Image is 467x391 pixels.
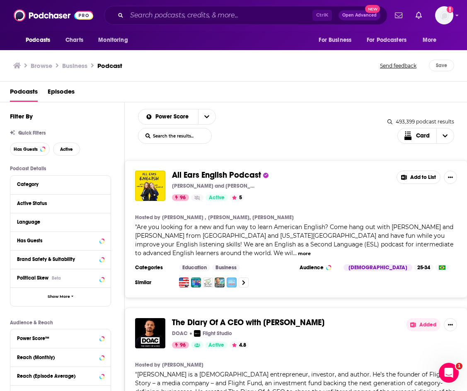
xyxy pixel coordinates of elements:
button: Show profile menu [435,6,453,24]
button: open menu [20,32,61,48]
span: More [423,34,437,46]
button: Open AdvancedNew [339,10,380,20]
span: The Diary Of A CEO with [PERSON_NAME] [172,317,324,328]
a: Podcasts [10,85,38,102]
a: Active [205,342,227,348]
span: For Business [319,34,351,46]
a: Show notifications dropdown [392,8,406,22]
span: Ctrl K [312,10,332,21]
span: 96 [180,194,186,202]
h2: Choose View [397,128,455,144]
div: Active Status [17,200,99,206]
div: Brand Safety & Suitability [17,256,97,262]
button: Show More [10,287,111,306]
img: Podchaser - Follow, Share and Rate Podcasts [14,7,93,23]
img: RealLife English: Learn and Speak Confident, Natural English [215,278,225,287]
button: 5 [230,194,244,201]
span: 96 [180,341,186,350]
span: Logged in as tgilbride [435,6,453,24]
a: Brand Safety & Suitability [17,254,104,264]
button: Save [429,60,454,71]
button: Send feedback [377,60,419,71]
button: Added [406,318,440,331]
button: Reach (Episode Average) [17,370,104,381]
svg: Email not verified [447,6,453,13]
img: The Level Up English Podcast [227,278,237,287]
button: Active [53,142,80,156]
a: Flight StudioFlight Studio [194,330,232,337]
img: User Profile [435,6,453,24]
a: All Ears English Podcast [172,171,261,180]
span: Power Score [155,114,191,120]
span: Podcasts [26,34,50,46]
div: 493,399 podcast results [387,118,454,125]
a: Episodes [48,85,75,102]
span: All Ears English Podcast [172,170,261,180]
div: Search podcasts, credits, & more... [104,6,387,25]
div: Beta [52,275,61,281]
img: The Diary Of A CEO with Steven Bartlett [135,318,165,348]
input: Search podcasts, credits, & more... [127,9,312,22]
p: Flight Studio [203,330,232,337]
a: 96 [172,342,189,348]
button: open menu [417,32,447,48]
button: Political SkewBeta [17,273,104,283]
button: open menu [361,32,419,48]
a: Active [206,194,228,201]
div: Reach (Episode Average) [17,373,97,379]
div: 25-34 [414,264,433,271]
a: Browse [31,62,52,70]
div: [DEMOGRAPHIC_DATA] [344,264,412,271]
p: [PERSON_NAME] and [PERSON_NAME] [172,183,255,189]
span: Active [209,194,225,202]
a: [PERSON_NAME] , [162,214,206,221]
a: Show notifications dropdown [412,8,425,22]
h3: Podcast [97,62,122,70]
span: Has Guests [14,147,38,152]
img: All Ears English Podcast [135,171,165,201]
a: Charts [60,32,88,48]
button: Has Guests [10,142,50,156]
button: Add to List [397,171,440,184]
span: ... [293,249,297,257]
p: Podcast Details [10,166,111,171]
img: 6 Minute English [191,278,201,287]
a: [PERSON_NAME] [252,214,294,221]
span: For Podcasters [367,34,407,46]
a: 96 [172,194,189,201]
button: open menu [198,109,215,124]
span: Charts [65,34,83,46]
span: Show More [48,294,70,299]
button: open menu [92,32,138,48]
h1: Business [62,62,87,70]
span: " [135,223,453,257]
button: Category [17,179,104,189]
a: [PERSON_NAME], [208,214,251,221]
a: [PERSON_NAME] [162,362,203,368]
span: Monitoring [98,34,128,46]
button: Power Score™ [17,333,104,343]
h2: Choose List sort [138,109,216,125]
img: Real English Conversations Podcast – Real English for Global Professionals | Speak Clearly & Conf... [203,278,213,287]
button: 4.8 [230,342,249,348]
button: open menu [313,32,362,48]
div: Reach (Monthly) [17,355,97,360]
div: Category [17,181,99,187]
h2: Filter By [10,112,33,120]
button: Language [17,217,104,227]
img: Daily Easy English Expression Podcast [179,278,189,287]
h4: Hosted by [135,362,160,368]
div: Has Guests [17,238,97,244]
button: more [298,250,311,257]
h3: Categories [135,264,172,271]
button: open menu [138,114,198,120]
